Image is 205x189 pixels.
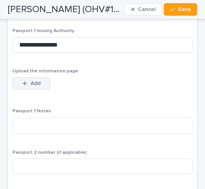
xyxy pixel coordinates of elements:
span: Passport 1 Notes [13,109,51,113]
h2: Yukimi Eleanora Nagano (OHV#103558) [8,4,121,15]
span: Upload the information page [13,69,78,74]
span: Passport 1 Issuing Authority [13,29,74,33]
span: Passport 2 number (if applicable) [13,150,87,155]
span: Add [31,81,40,86]
button: Save [164,3,197,16]
button: Cancel [124,3,162,16]
span: Cancel [138,7,156,12]
span: Save [178,7,191,12]
button: Add [13,77,50,90]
